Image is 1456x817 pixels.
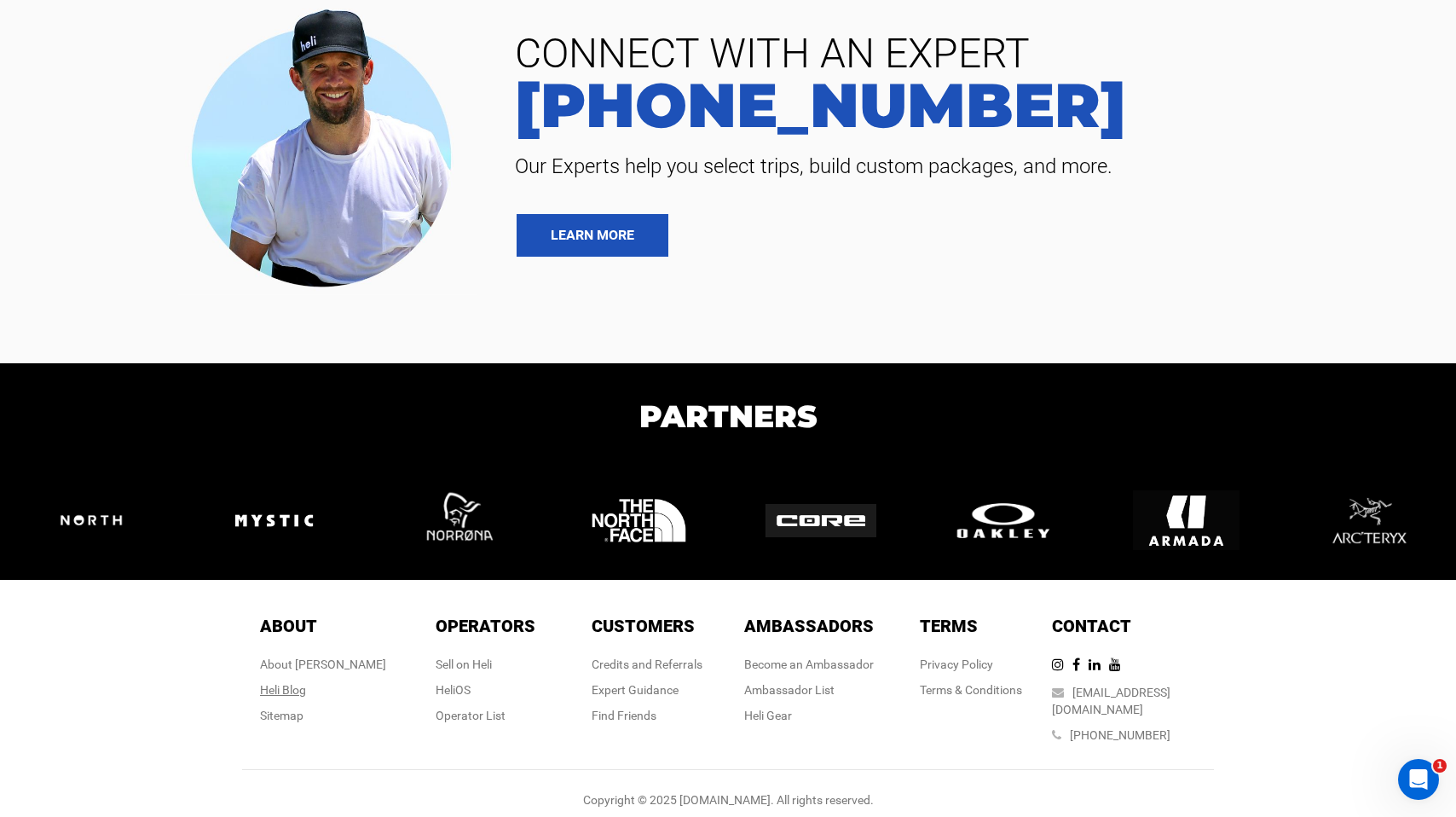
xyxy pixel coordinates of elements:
span: About [260,616,317,636]
span: Contact [1052,616,1131,636]
a: Expert Guidance [592,683,679,697]
a: Credits and Referrals [592,658,702,671]
a: HeliOS [436,683,471,697]
span: Customers [592,616,695,636]
img: logo [1133,467,1239,574]
span: Terms [920,616,978,636]
a: [PHONE_NUMBER] [502,74,1430,136]
a: [PHONE_NUMBER] [1070,728,1170,742]
span: 1 [1433,759,1447,773]
a: Heli Blog [260,683,306,697]
img: logo [221,467,327,574]
img: logo [948,499,1059,542]
div: Ambassador List [744,681,874,698]
img: logo [766,504,876,538]
img: logo [36,491,147,549]
img: logo [1315,467,1422,574]
a: LEARN MORE [517,214,668,257]
div: Operator List [436,707,535,724]
span: Ambassadors [744,616,874,636]
img: logo [586,467,692,574]
span: Our Experts help you select trips, build custom packages, and more. [502,153,1430,180]
a: Heli Gear [744,709,792,722]
a: Privacy Policy [920,658,993,671]
span: Operators [436,616,535,636]
div: Copyright © 2025 [DOMAIN_NAME]. All rights reserved. [242,791,1214,808]
a: [EMAIL_ADDRESS][DOMAIN_NAME] [1052,686,1170,716]
div: Find Friends [592,707,702,724]
img: logo [403,467,510,574]
span: CONNECT WITH AN EXPERT [502,33,1430,74]
a: Become an Ambassador [744,658,874,671]
iframe: Intercom live chat [1398,759,1439,800]
div: Sitemap [260,707,386,724]
div: Sell on Heli [436,656,535,673]
a: Terms & Conditions [920,683,1022,697]
div: About [PERSON_NAME] [260,656,386,673]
